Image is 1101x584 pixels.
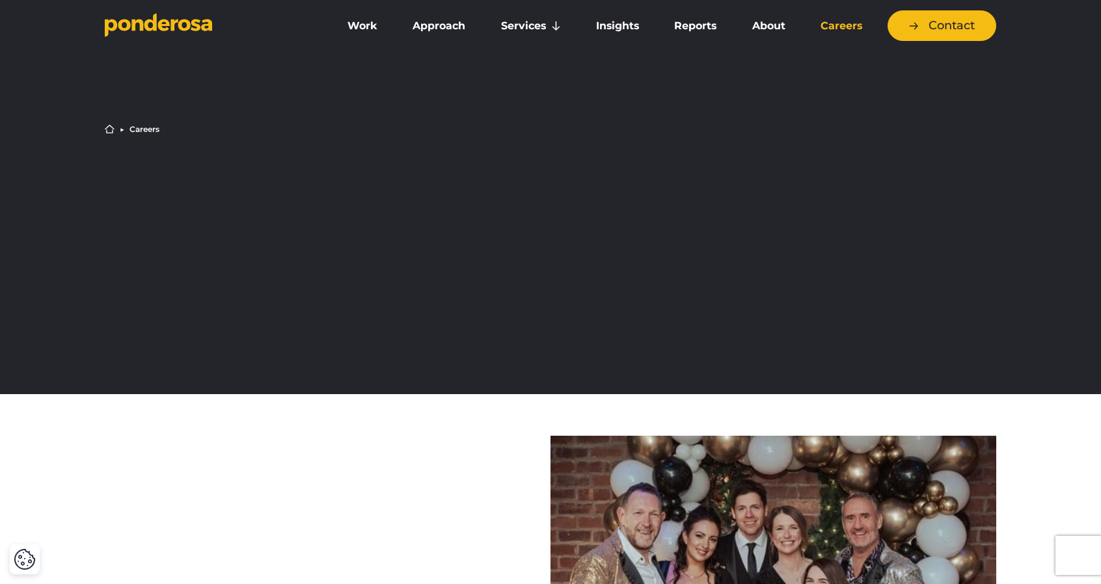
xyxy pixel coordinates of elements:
[581,12,654,40] a: Insights
[398,12,480,40] a: Approach
[105,13,313,39] a: Go to homepage
[486,12,576,40] a: Services
[14,548,36,570] button: Cookie Settings
[659,12,731,40] a: Reports
[129,126,159,133] li: Careers
[120,126,124,133] li: ▶︎
[737,12,800,40] a: About
[105,124,115,134] a: Home
[888,10,996,41] a: Contact
[14,548,36,570] img: Revisit consent button
[333,12,392,40] a: Work
[806,12,877,40] a: Careers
